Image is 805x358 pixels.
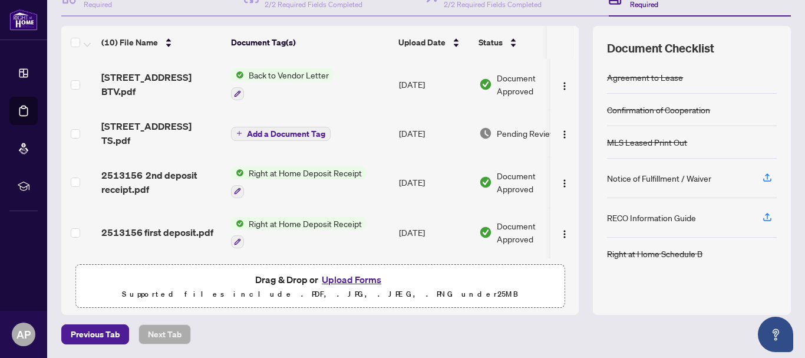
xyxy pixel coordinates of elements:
[71,325,120,344] span: Previous Tab
[560,179,569,188] img: Logo
[76,265,564,308] span: Drag & Drop orUpload FormsSupported files include .PDF, .JPG, .JPEG, .PNG under25MB
[607,172,711,185] div: Notice of Fulfillment / Waiver
[83,287,557,301] p: Supported files include .PDF, .JPG, .JPEG, .PNG under 25 MB
[61,324,129,344] button: Previous Tab
[244,166,367,179] span: Right at Home Deposit Receipt
[479,36,503,49] span: Status
[497,127,556,140] span: Pending Review
[497,169,570,195] span: Document Approved
[560,81,569,91] img: Logo
[231,217,244,230] img: Status Icon
[555,124,574,143] button: Logo
[560,130,569,139] img: Logo
[101,36,158,49] span: (10) File Name
[607,211,696,224] div: RECO Information Guide
[101,119,222,147] span: [STREET_ADDRESS] TS.pdf
[97,26,226,59] th: (10) File Name
[138,324,191,344] button: Next Tab
[247,130,325,138] span: Add a Document Tag
[236,130,242,136] span: plus
[607,71,683,84] div: Agreement to Lease
[474,26,574,59] th: Status
[231,68,244,81] img: Status Icon
[607,136,687,149] div: MLS Leased Print Out
[497,219,570,245] span: Document Approved
[231,166,244,179] img: Status Icon
[479,176,492,189] img: Document Status
[255,272,385,287] span: Drag & Drop or
[17,326,31,343] span: AP
[555,173,574,192] button: Logo
[244,217,367,230] span: Right at Home Deposit Receipt
[607,247,702,260] div: Right at Home Schedule B
[9,9,38,31] img: logo
[231,127,331,141] button: Add a Document Tag
[555,75,574,94] button: Logo
[560,229,569,239] img: Logo
[101,70,222,98] span: [STREET_ADDRESS] BTV.pdf
[398,36,446,49] span: Upload Date
[101,168,222,196] span: 2513156 2nd deposit receipt.pdf
[394,157,474,208] td: [DATE]
[394,59,474,110] td: [DATE]
[479,226,492,239] img: Document Status
[231,166,367,198] button: Status IconRight at Home Deposit Receipt
[231,217,367,249] button: Status IconRight at Home Deposit Receipt
[394,208,474,258] td: [DATE]
[758,317,793,352] button: Open asap
[101,225,213,239] span: 2513156 first deposit.pdf
[244,68,334,81] span: Back to Vendor Letter
[479,78,492,91] img: Document Status
[226,26,394,59] th: Document Tag(s)
[394,258,474,303] td: [DATE]
[231,68,334,100] button: Status IconBack to Vendor Letter
[231,126,331,141] button: Add a Document Tag
[607,103,710,116] div: Confirmation of Cooperation
[607,40,714,57] span: Document Checklist
[394,26,474,59] th: Upload Date
[479,127,492,140] img: Document Status
[318,272,385,287] button: Upload Forms
[497,71,570,97] span: Document Approved
[394,110,474,157] td: [DATE]
[555,223,574,242] button: Logo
